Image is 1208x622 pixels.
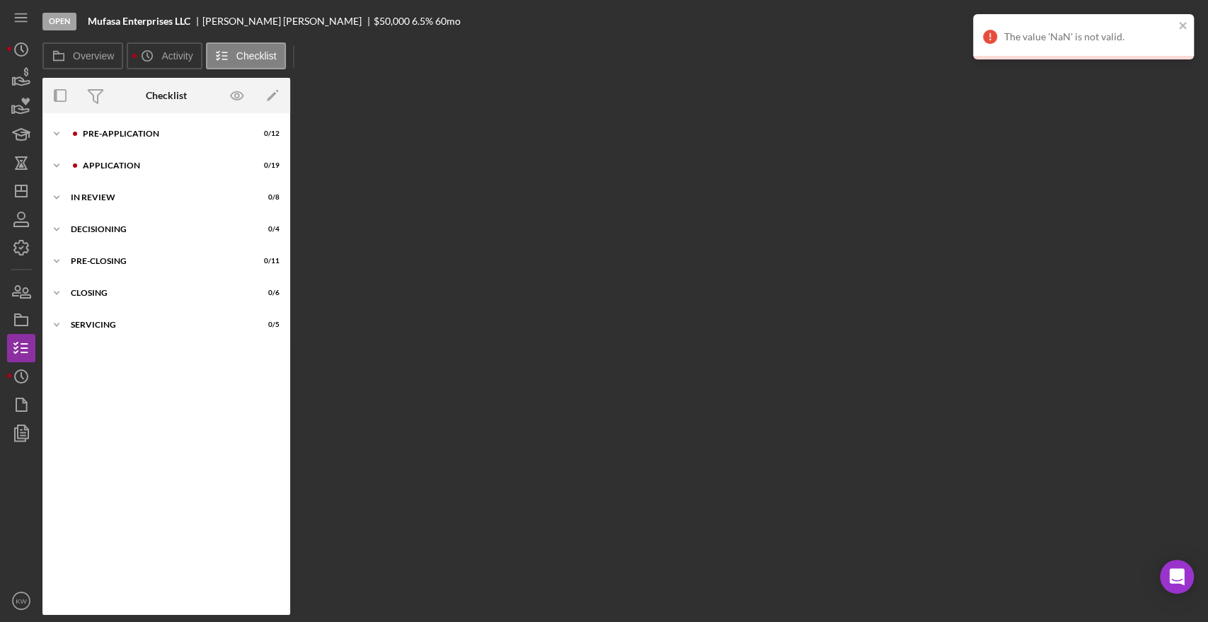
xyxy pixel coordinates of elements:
button: close [1178,20,1188,33]
div: 0 / 6 [254,289,280,297]
div: Closing [71,289,244,297]
div: [PERSON_NAME] [PERSON_NAME] [202,16,374,27]
div: 0 / 5 [254,321,280,329]
div: Open [42,13,76,30]
div: Pre-Application [83,129,244,138]
div: 6.5 % [412,16,433,27]
div: 0 / 12 [254,129,280,138]
div: Open Intercom Messenger [1160,560,1194,594]
div: Application [83,161,244,170]
label: Overview [73,50,114,62]
div: Pre-Closing [71,257,244,265]
div: Servicing [71,321,244,329]
div: In Review [71,193,244,202]
div: Decisioning [71,225,244,234]
span: $50,000 [374,15,410,27]
button: Checklist [206,42,286,69]
button: Overview [42,42,123,69]
button: Activity [127,42,202,69]
div: The value 'NaN' is not valid. [1004,31,1174,42]
label: Checklist [236,50,277,62]
button: KW [7,587,35,615]
div: 0 / 19 [254,161,280,170]
div: 0 / 11 [254,257,280,265]
text: KW [16,597,27,605]
div: 0 / 4 [254,225,280,234]
div: 0 / 8 [254,193,280,202]
div: Checklist [146,90,187,101]
label: Activity [161,50,192,62]
div: 60 mo [435,16,461,27]
b: Mufasa Enterprises LLC [88,16,190,27]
